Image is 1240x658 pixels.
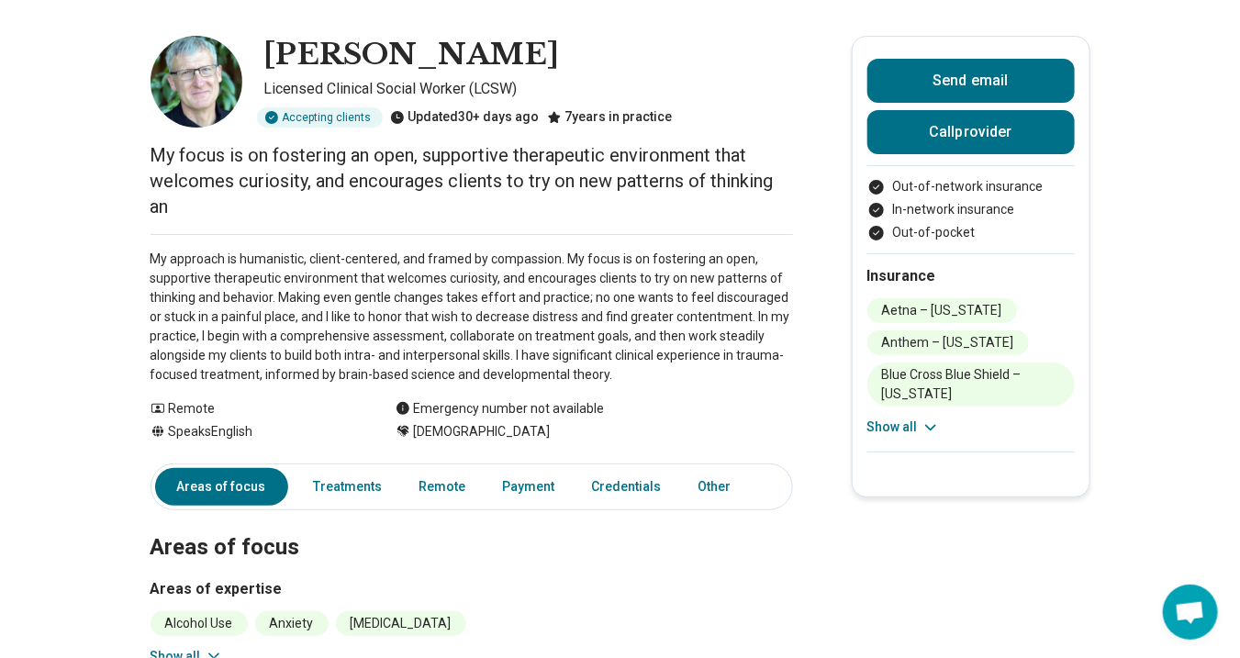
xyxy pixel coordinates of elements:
[867,330,1029,355] li: Anthem – [US_STATE]
[336,611,466,636] li: [MEDICAL_DATA]
[155,468,288,506] a: Areas of focus
[867,200,1075,219] li: In-network insurance
[151,250,793,385] p: My approach is humanistic, client-centered, and framed by compassion. My focus is on fostering an...
[151,488,793,563] h2: Areas of focus
[867,418,940,437] button: Show all
[151,36,242,128] img: Tod Buis, Licensed Clinical Social Worker (LCSW)
[264,36,560,74] h1: [PERSON_NAME]
[867,223,1075,242] li: Out-of-pocket
[151,578,793,600] h3: Areas of expertise
[581,468,673,506] a: Credentials
[867,110,1075,154] button: Callprovider
[303,468,394,506] a: Treatments
[867,362,1075,407] li: Blue Cross Blue Shield – [US_STATE]
[390,107,540,128] div: Updated 30+ days ago
[151,399,359,418] div: Remote
[867,177,1075,196] li: Out-of-network insurance
[867,177,1075,242] ul: Payment options
[867,265,1075,287] h2: Insurance
[414,422,551,441] span: [DEMOGRAPHIC_DATA]
[547,107,673,128] div: 7 years in practice
[492,468,566,506] a: Payment
[408,468,477,506] a: Remote
[867,298,1017,323] li: Aetna – [US_STATE]
[687,468,754,506] a: Other
[1163,585,1218,640] div: Open chat
[257,107,383,128] div: Accepting clients
[264,78,793,100] p: Licensed Clinical Social Worker (LCSW)
[255,611,329,636] li: Anxiety
[151,142,793,219] p: My focus is on fostering an open, supportive therapeutic environment that welcomes curiosity, and...
[151,422,359,441] div: Speaks English
[867,59,1075,103] button: Send email
[396,399,605,418] div: Emergency number not available
[151,611,248,636] li: Alcohol Use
